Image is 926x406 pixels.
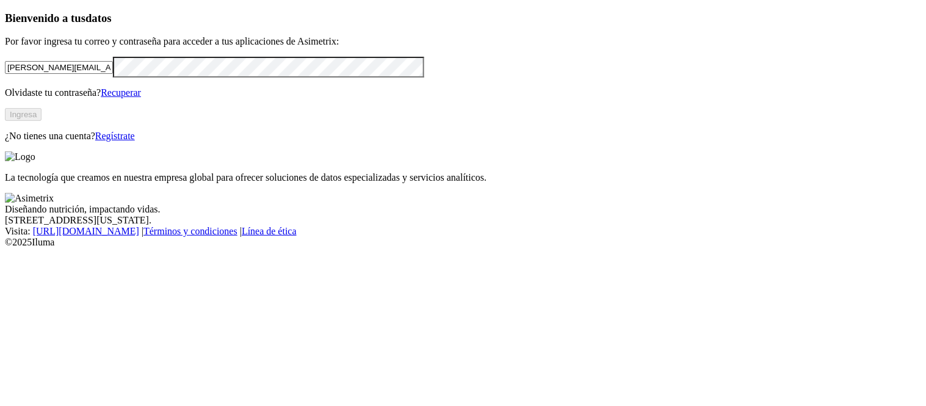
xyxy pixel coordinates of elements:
[5,12,921,25] h3: Bienvenido a tus
[101,87,141,98] a: Recuperar
[5,204,921,215] div: Diseñando nutrición, impactando vidas.
[5,237,921,248] div: © 2025 Iluma
[5,36,921,47] p: Por favor ingresa tu correo y contraseña para acceder a tus aplicaciones de Asimetrix:
[5,193,54,204] img: Asimetrix
[5,226,921,237] div: Visita : | |
[5,215,921,226] div: [STREET_ADDRESS][US_STATE].
[5,172,921,183] p: La tecnología que creamos en nuestra empresa global para ofrecer soluciones de datos especializad...
[5,151,35,162] img: Logo
[85,12,112,24] span: datos
[143,226,237,236] a: Términos y condiciones
[95,131,135,141] a: Regístrate
[33,226,139,236] a: [URL][DOMAIN_NAME]
[5,87,921,98] p: Olvidaste tu contraseña?
[5,61,113,74] input: Tu correo
[5,131,921,142] p: ¿No tienes una cuenta?
[5,108,42,121] button: Ingresa
[242,226,297,236] a: Línea de ética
